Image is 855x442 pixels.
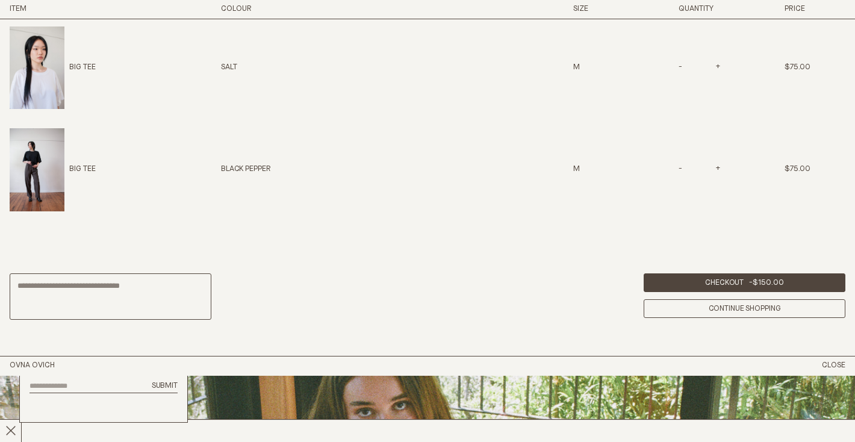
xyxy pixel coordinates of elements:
button: Submit [152,381,178,391]
div: Salt [221,63,388,73]
div: Black Pepper [221,164,388,175]
div: M [573,63,634,73]
h3: Size [573,4,634,14]
a: Checkout -$150.00 [644,273,845,292]
h3: Colour [221,4,388,14]
span: + [714,64,720,72]
span: - [679,64,684,72]
a: Continue Shopping [644,299,845,318]
h3: Item [10,4,176,14]
img: Big Tee [10,128,64,211]
button: Close Cart [822,361,845,371]
span: $150.00 [753,279,784,287]
h3: Quantity [679,4,739,14]
span: + [714,166,720,173]
a: Big TeeBig Tee [10,26,96,109]
div: $75.00 [785,164,845,175]
p: Big Tee [69,63,96,73]
a: Home [10,361,55,369]
div: M [573,164,634,175]
a: Big TeeBig Tee [10,128,96,211]
div: $75.00 [785,63,845,73]
img: Big Tee [10,26,64,109]
span: - [679,166,684,173]
p: Big Tee [69,164,96,175]
h3: Price [785,4,845,14]
span: Submit [152,382,178,390]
